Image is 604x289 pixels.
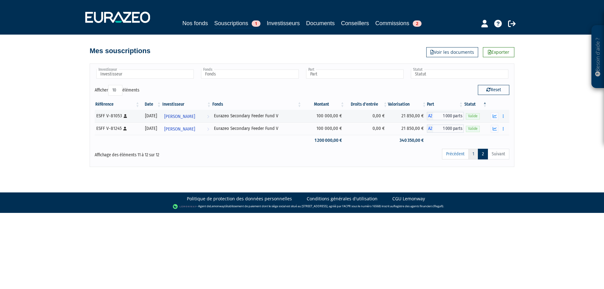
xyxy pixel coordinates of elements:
img: logo-lemonway.png [173,203,197,210]
p: Besoin d'aide ? [594,29,601,85]
span: 1 [252,20,260,27]
td: 21 850,00 € [388,110,427,122]
td: 340 350,00 € [388,135,427,146]
a: Registre des agents financiers (Regafi) [394,204,443,208]
span: Valide [466,126,480,132]
a: Documents [306,19,335,28]
div: Eurazeo Secondary Feeder Fund V [214,125,300,132]
a: CGU Lemonway [392,196,425,202]
div: Eurazeo Secondary Feeder Fund V [214,113,300,119]
span: 1 000 parts [433,112,464,120]
th: Droits d'entrée: activer pour trier la colonne par ordre croissant [345,99,388,110]
div: [DATE] [142,125,159,132]
span: [PERSON_NAME] [164,123,195,135]
a: [PERSON_NAME] [162,110,212,122]
div: ESFF V-81245 [96,125,138,132]
a: Exporter [483,47,514,57]
div: A2 - Eurazeo Secondary Feeder Fund V [427,125,464,133]
a: Commissions2 [375,19,422,28]
a: Investisseurs [267,19,300,28]
span: A2 [427,125,433,133]
td: 0,00 € [345,110,388,122]
div: [DATE] [142,113,159,119]
i: [Français] Personne physique [123,127,127,131]
th: Statut : activer pour trier la colonne par ordre d&eacute;croissant [464,99,488,110]
a: Souscriptions1 [214,19,260,29]
span: [PERSON_NAME] [164,111,195,122]
h4: Mes souscriptions [90,47,150,55]
span: Valide [466,113,480,119]
th: Montant: activer pour trier la colonne par ordre croissant [302,99,345,110]
img: 1732889491-logotype_eurazeo_blanc_rvb.png [85,12,150,23]
a: Nos fonds [182,19,208,28]
a: Politique de protection des données personnelles [187,196,292,202]
td: 0,00 € [345,122,388,135]
th: Part: activer pour trier la colonne par ordre croissant [427,99,464,110]
a: 2 [478,149,488,159]
th: Fonds: activer pour trier la colonne par ordre croissant [212,99,302,110]
a: 1 [468,149,478,159]
a: Voir les documents [426,47,478,57]
div: Affichage des éléments 11 à 12 sur 12 [95,148,262,158]
a: Précédent [442,149,469,159]
div: ESFF V-81053 [96,113,138,119]
button: Reset [478,85,509,95]
span: 2 [413,20,422,27]
select: Afficheréléments [108,85,122,96]
span: A2 [427,112,433,120]
th: Valorisation: activer pour trier la colonne par ordre croissant [388,99,427,110]
div: - Agent de (établissement de paiement dont le siège social est situé au [STREET_ADDRESS], agréé p... [6,203,598,210]
a: [PERSON_NAME] [162,122,212,135]
td: 100 000,00 € [302,110,345,122]
a: Conditions générales d'utilisation [307,196,377,202]
td: 21 850,00 € [388,122,427,135]
span: 1 000 parts [433,125,464,133]
i: [Français] Personne physique [124,114,127,118]
td: 1 200 000,00 € [302,135,345,146]
th: Référence : activer pour trier la colonne par ordre croissant [95,99,140,110]
th: Investisseur: activer pour trier la colonne par ordre croissant [162,99,212,110]
a: Lemonway [210,204,225,208]
td: 100 000,00 € [302,122,345,135]
div: A2 - Eurazeo Secondary Feeder Fund V [427,112,464,120]
th: Date: activer pour trier la colonne par ordre croissant [140,99,161,110]
i: Voir l'investisseur [207,111,209,122]
i: Voir l'investisseur [207,123,209,135]
label: Afficher éléments [95,85,139,96]
a: Conseillers [341,19,369,28]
